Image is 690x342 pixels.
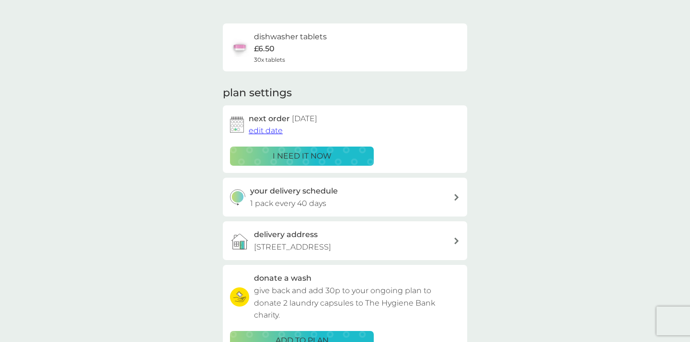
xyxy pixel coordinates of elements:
h2: plan settings [223,86,292,101]
h3: delivery address [254,228,318,241]
a: delivery address[STREET_ADDRESS] [223,221,467,260]
span: 30x tablets [254,55,285,64]
button: your delivery schedule1 pack every 40 days [223,178,467,217]
span: [DATE] [292,114,317,123]
button: edit date [249,125,283,137]
p: [STREET_ADDRESS] [254,241,331,253]
span: edit date [249,126,283,135]
h3: donate a wash [254,272,311,285]
h6: dishwasher tablets [254,31,327,43]
p: give back and add 30p to your ongoing plan to donate 2 laundry capsules to The Hygiene Bank charity. [254,285,460,321]
p: 1 pack every 40 days [250,197,326,210]
h2: next order [249,113,317,125]
h3: your delivery schedule [250,185,338,197]
p: i need it now [273,150,332,162]
p: £6.50 [254,43,275,55]
img: dishwasher tablets [230,38,249,57]
button: i need it now [230,147,374,166]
